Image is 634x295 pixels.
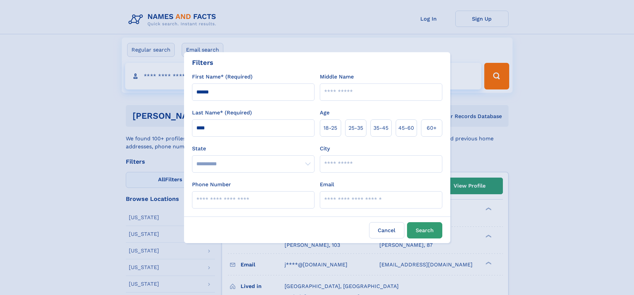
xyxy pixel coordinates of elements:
label: State [192,145,315,153]
span: 18‑25 [323,124,337,132]
span: 60+ [427,124,437,132]
label: Last Name* (Required) [192,109,252,117]
span: 25‑35 [348,124,363,132]
label: Email [320,181,334,189]
label: Middle Name [320,73,354,81]
label: Cancel [369,222,404,238]
label: Age [320,109,329,117]
span: 35‑45 [373,124,388,132]
span: 45‑60 [398,124,414,132]
label: Phone Number [192,181,231,189]
label: First Name* (Required) [192,73,253,81]
div: Filters [192,58,213,68]
label: City [320,145,330,153]
button: Search [407,222,442,238]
